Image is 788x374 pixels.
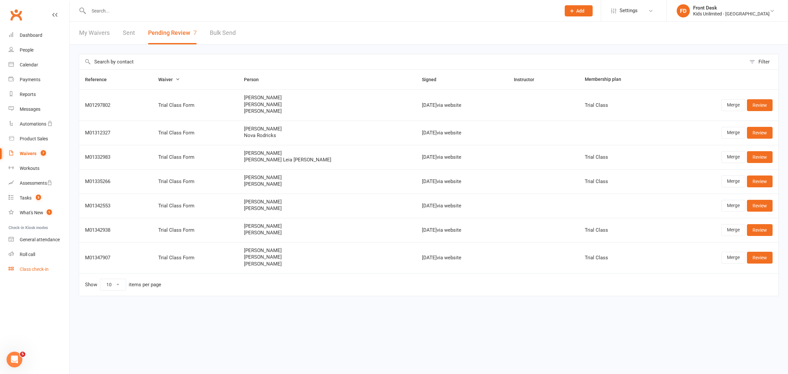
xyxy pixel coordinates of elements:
div: What's New [20,210,43,215]
div: Trial Class Form [158,227,232,233]
span: Signed [422,77,444,82]
a: What's New1 [9,205,69,220]
div: Waivers [20,151,36,156]
th: Membership plan [579,70,666,89]
div: Trial Class [585,179,660,184]
div: Kids Unlimited - [GEOGRAPHIC_DATA] [693,11,770,17]
div: FD [677,4,690,17]
div: Trial Class Form [158,103,232,108]
div: Automations [20,121,46,127]
div: Payments [20,77,40,82]
span: [PERSON_NAME] [244,126,410,132]
a: Merge [721,99,745,111]
div: Trial Class Form [158,179,232,184]
a: Payments [9,72,69,87]
a: Merge [721,252,745,264]
div: M01297802 [85,103,146,108]
input: Search... [87,6,556,15]
span: 7 [193,29,197,36]
a: Class kiosk mode [9,262,69,277]
a: Clubworx [8,7,24,23]
a: Bulk Send [210,22,236,44]
a: Review [747,99,773,111]
div: Workouts [20,166,39,171]
a: Waivers 7 [9,146,69,161]
div: Trial Class [585,103,660,108]
div: Class check-in [20,267,49,272]
span: 5 [20,352,25,357]
a: Merge [721,151,745,163]
span: 1 [47,209,52,215]
div: M01347907 [85,255,146,261]
div: [DATE] via website [422,179,502,184]
div: [DATE] via website [422,103,502,108]
a: Review [747,175,773,187]
a: Tasks 3 [9,191,69,205]
span: [PERSON_NAME] [244,254,410,260]
span: [PERSON_NAME] [244,102,410,107]
a: Roll call [9,247,69,262]
input: Search by contact [79,54,746,69]
a: Messages [9,102,69,117]
span: [PERSON_NAME] [244,261,410,267]
a: Review [747,200,773,212]
div: Trial Class [585,255,660,261]
div: General attendance [20,237,60,242]
div: [DATE] via website [422,154,502,160]
div: M01332983 [85,154,146,160]
button: Waiver [158,76,180,83]
a: Reports [9,87,69,102]
span: Nova Rodricks [244,133,410,138]
div: Show [85,279,161,291]
div: M01342938 [85,227,146,233]
a: Merge [721,224,745,236]
div: Dashboard [20,33,42,38]
span: Person [244,77,266,82]
div: [DATE] via website [422,227,502,233]
span: Reference [85,77,114,82]
a: My Waivers [79,22,110,44]
span: 3 [36,195,41,200]
a: Review [747,151,773,163]
span: Add [576,8,584,13]
button: Pending Review7 [148,22,197,44]
span: [PERSON_NAME] Leia [PERSON_NAME] [244,157,410,163]
div: [DATE] via website [422,255,502,261]
a: Review [747,252,773,264]
span: [PERSON_NAME] [244,230,410,236]
button: Instructor [514,76,541,83]
span: [PERSON_NAME] [244,199,410,205]
div: Calendar [20,62,38,67]
div: Trial Class Form [158,130,232,136]
span: [PERSON_NAME] [244,206,410,211]
div: Filter [758,58,770,66]
a: Review [747,127,773,139]
div: Front Desk [693,5,770,11]
a: Review [747,224,773,236]
a: Calendar [9,58,69,72]
span: Settings [620,3,638,18]
div: [DATE] via website [422,130,502,136]
div: Tasks [20,195,32,200]
span: 7 [41,150,46,156]
div: Reports [20,92,36,97]
div: Roll call [20,252,35,257]
span: [PERSON_NAME] [244,108,410,114]
a: Merge [721,127,745,139]
div: Product Sales [20,136,48,141]
a: Sent [123,22,135,44]
span: [PERSON_NAME] [244,181,410,187]
div: items per page [129,282,161,288]
button: Filter [746,54,778,69]
div: Trial Class Form [158,255,232,261]
button: Add [565,5,593,16]
span: [PERSON_NAME] [244,151,410,156]
div: M01342553 [85,203,146,209]
button: Signed [422,76,444,83]
div: Trial Class Form [158,154,232,160]
span: [PERSON_NAME] [244,223,410,229]
span: [PERSON_NAME] [244,175,410,180]
a: Product Sales [9,131,69,146]
a: Assessments [9,176,69,191]
div: Trial Class Form [158,203,232,209]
